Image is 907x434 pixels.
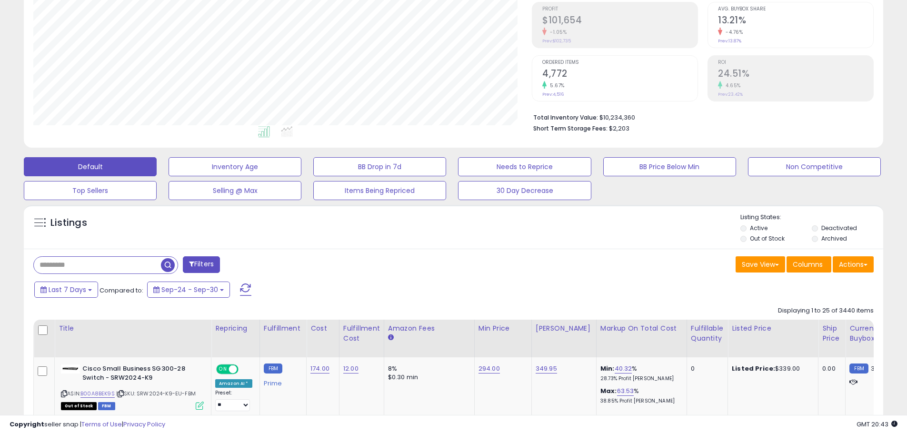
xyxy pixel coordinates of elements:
[732,323,814,333] div: Listed Price
[237,365,252,373] span: OFF
[533,124,608,132] b: Short Term Storage Fees:
[822,323,841,343] div: Ship Price
[310,323,335,333] div: Cost
[343,323,380,343] div: Fulfillment Cost
[264,376,299,387] div: Prime
[600,364,679,382] div: %
[310,364,329,373] a: 174.00
[822,364,838,373] div: 0.00
[313,157,446,176] button: BB Drop in 7d
[217,365,229,373] span: ON
[169,181,301,200] button: Selling @ Max
[600,375,679,382] p: 28.73% Profit [PERSON_NAME]
[718,68,873,81] h2: 24.51%
[82,364,198,384] b: Cisco Small Business SG300-28 Switch - SRW2024-K9
[750,234,785,242] label: Out of Stock
[343,364,359,373] a: 12.00
[740,213,883,222] p: Listing States:
[80,390,115,398] a: B00A8BEK9S
[600,364,615,373] b: Min:
[183,256,220,273] button: Filters
[617,386,634,396] a: 63.53
[388,323,470,333] div: Amazon Fees
[61,364,80,373] img: 310PBKq9DZL._SL40_.jpg
[10,420,44,429] strong: Copyright
[147,282,230,298] button: Sep-24 - Sep-30
[536,364,557,373] a: 349.95
[871,364,882,373] span: 339
[533,111,867,122] li: $10,234,360
[596,320,687,357] th: The percentage added to the cost of goods (COGS) that forms the calculator for Min & Max prices.
[81,420,122,429] a: Terms of Use
[542,38,571,44] small: Prev: $102,735
[388,333,394,342] small: Amazon Fees.
[600,387,679,404] div: %
[821,234,847,242] label: Archived
[542,15,698,28] h2: $101,654
[24,157,157,176] button: Default
[536,323,592,333] div: [PERSON_NAME]
[722,29,743,36] small: -4.76%
[50,216,87,230] h5: Listings
[61,402,97,410] span: All listings that are currently out of stock and unavailable for purchase on Amazon
[458,157,591,176] button: Needs to Reprice
[59,323,207,333] div: Title
[388,364,467,373] div: 8%
[748,157,881,176] button: Non Competitive
[458,181,591,200] button: 30 Day Decrease
[542,60,698,65] span: Ordered Items
[718,91,743,97] small: Prev: 23.42%
[600,398,679,404] p: 38.85% Profit [PERSON_NAME]
[722,82,741,89] small: 4.65%
[264,363,282,373] small: FBM
[34,282,98,298] button: Last 7 Days
[793,260,823,269] span: Columns
[61,364,204,409] div: ASIN:
[718,7,873,12] span: Avg. Buybox Share
[10,420,165,429] div: seller snap | |
[100,286,143,295] span: Compared to:
[388,373,467,382] div: $0.30 min
[264,323,302,333] div: Fulfillment
[603,157,736,176] button: BB Price Below Min
[478,323,528,333] div: Min Price
[123,420,165,429] a: Privacy Policy
[833,256,874,273] button: Actions
[787,256,831,273] button: Columns
[849,363,868,373] small: FBM
[600,386,617,395] b: Max:
[615,364,632,373] a: 40.32
[547,82,565,89] small: 5.67%
[849,323,898,343] div: Current Buybox Price
[821,224,857,232] label: Deactivated
[718,60,873,65] span: ROI
[24,181,157,200] button: Top Sellers
[736,256,785,273] button: Save View
[215,379,252,388] div: Amazon AI *
[691,364,720,373] div: 0
[750,224,767,232] label: Active
[215,323,256,333] div: Repricing
[542,68,698,81] h2: 4,772
[609,124,629,133] span: $2,203
[718,15,873,28] h2: 13.21%
[49,285,86,294] span: Last 7 Days
[313,181,446,200] button: Items Being Repriced
[732,364,811,373] div: $339.00
[161,285,218,294] span: Sep-24 - Sep-30
[169,157,301,176] button: Inventory Age
[533,113,598,121] b: Total Inventory Value:
[778,306,874,315] div: Displaying 1 to 25 of 3440 items
[215,390,252,411] div: Preset:
[98,402,115,410] span: FBM
[600,323,683,333] div: Markup on Total Cost
[542,7,698,12] span: Profit
[116,390,196,397] span: | SKU: SRW2024-K9-EU-FBM
[478,364,500,373] a: 294.00
[857,420,897,429] span: 2025-10-8 20:43 GMT
[732,364,775,373] b: Listed Price:
[718,38,741,44] small: Prev: 13.87%
[547,29,567,36] small: -1.05%
[691,323,724,343] div: Fulfillable Quantity
[542,91,564,97] small: Prev: 4,516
